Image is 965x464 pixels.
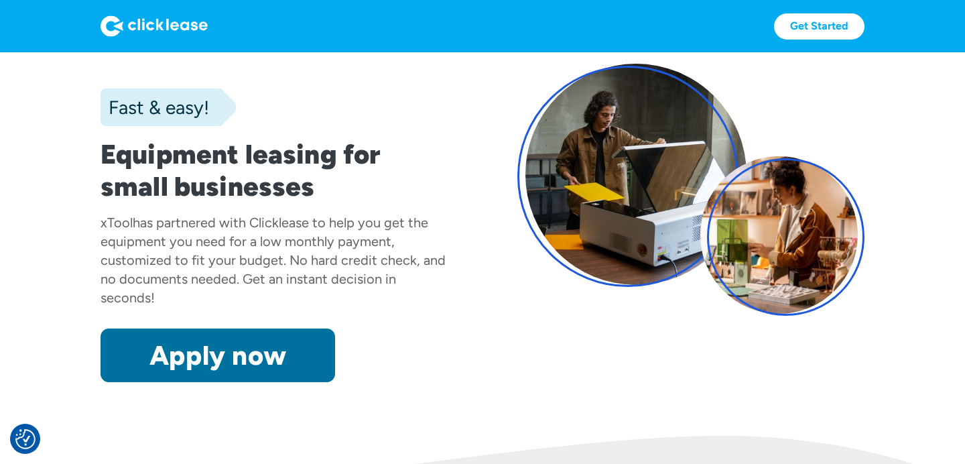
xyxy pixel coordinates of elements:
div: Fast & easy! [101,94,209,121]
a: Apply now [101,329,335,382]
button: Consent Preferences [15,429,36,449]
img: Revisit consent button [15,429,36,449]
h1: Equipment leasing for small businesses [101,138,448,202]
img: Logo [101,15,208,37]
div: has partnered with Clicklease to help you get the equipment you need for a low monthly payment, c... [101,215,446,306]
a: Get Started [774,13,864,40]
div: xTool [101,215,133,231]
